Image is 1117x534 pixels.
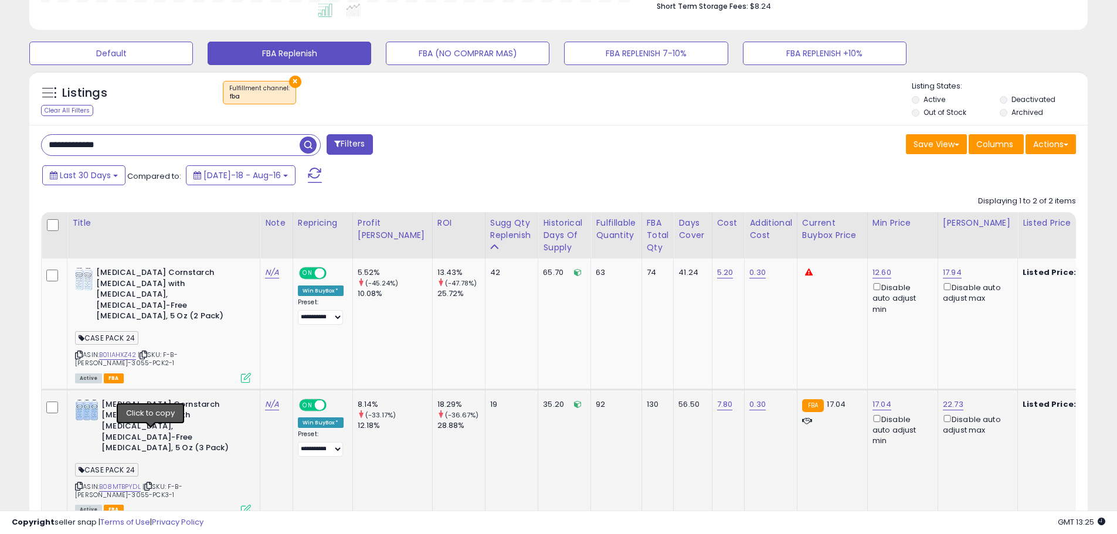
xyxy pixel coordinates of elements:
span: CASE PACK 24 [75,463,138,477]
span: All listings currently available for purchase on Amazon [75,373,102,383]
b: Listed Price: [1023,267,1076,278]
div: 12.18% [358,420,432,431]
span: | SKU: F-B-[PERSON_NAME]-3055-PCK3-1 [75,482,182,499]
span: All listings currently available for purchase on Amazon [75,505,102,515]
p: Listing States: [912,81,1088,92]
button: FBA REPLENISH +10% [743,42,906,65]
div: Days Cover [678,217,707,242]
th: Please note that this number is a calculation based on your required days of coverage and your ve... [485,212,538,259]
small: FBA [802,399,824,412]
span: OFF [325,268,344,278]
div: 13.43% [437,267,485,278]
a: N/A [265,399,279,410]
button: Columns [969,134,1024,154]
div: 35.20 [543,399,582,410]
strong: Copyright [12,516,55,528]
div: Historical Days Of Supply [543,217,586,254]
div: Cost [717,217,740,229]
span: Last 30 Days [60,169,111,181]
span: FBA [104,373,124,383]
a: N/A [265,267,279,278]
button: Default [29,42,193,65]
div: Preset: [298,298,344,325]
div: Displaying 1 to 2 of 2 items [978,196,1076,207]
a: Privacy Policy [152,516,203,528]
div: 56.50 [678,399,702,410]
div: Title [72,217,255,229]
div: Disable auto adjust min [872,413,929,447]
div: 63 [596,267,632,278]
a: B01IAHXZ42 [99,350,136,360]
a: 12.60 [872,267,891,278]
a: 0.30 [749,267,766,278]
span: ON [300,268,315,278]
a: 22.73 [943,399,963,410]
span: FBA [104,505,124,515]
div: 8.14% [358,399,432,410]
div: [PERSON_NAME] [943,217,1013,229]
div: 25.72% [437,288,485,299]
label: Active [924,94,945,104]
a: Terms of Use [100,516,150,528]
div: Sugg Qty Replenish [490,217,534,242]
b: Listed Price: [1023,399,1076,410]
div: 5.52% [358,267,432,278]
span: 2025-09-16 13:25 GMT [1058,516,1105,528]
div: Clear All Filters [41,105,93,116]
div: Disable auto adjust max [943,281,1009,304]
button: FBA (NO COMPRAR MAS) [386,42,549,65]
div: Disable auto adjust max [943,413,1009,436]
b: [MEDICAL_DATA] Cornstarch [MEDICAL_DATA] with [MEDICAL_DATA], [MEDICAL_DATA]-Free [MEDICAL_DATA],... [96,267,239,325]
div: ASIN: [75,267,251,382]
span: CASE PACK 24 [75,331,138,345]
div: 65.70 [543,267,582,278]
button: Save View [906,134,967,154]
span: [DATE]-18 - Aug-16 [203,169,281,181]
span: Compared to: [127,171,181,182]
button: Last 30 Days [42,165,125,185]
span: OFF [325,400,344,410]
button: Filters [327,134,372,155]
div: 92 [596,399,632,410]
div: Fulfillable Quantity [596,217,636,242]
div: fba [229,93,290,101]
div: Additional Cost [749,217,792,242]
div: 41.24 [678,267,702,278]
a: 5.20 [717,267,734,278]
div: Current Buybox Price [802,217,863,242]
small: (-47.78%) [445,278,477,288]
div: Preset: [298,430,344,457]
div: Note [265,217,288,229]
span: Fulfillment channel : [229,84,290,101]
div: 28.88% [437,420,485,431]
button: × [289,76,301,88]
div: 18.29% [437,399,485,410]
div: ROI [437,217,480,229]
div: 42 [490,267,529,278]
button: FBA REPLENISH 7-10% [564,42,728,65]
div: Win BuyBox * [298,285,344,296]
span: $8.24 [750,1,771,12]
div: Win BuyBox * [298,417,344,428]
div: 19 [490,399,529,410]
div: FBA Total Qty [647,217,669,254]
h5: Listings [62,85,107,101]
a: B08MTBPYDL [99,482,141,492]
a: 7.80 [717,399,733,410]
label: Deactivated [1011,94,1055,104]
div: Disable auto adjust min [872,281,929,315]
b: [MEDICAL_DATA] Cornstarch [MEDICAL_DATA] with [MEDICAL_DATA], [MEDICAL_DATA]-Free [MEDICAL_DATA],... [101,399,244,457]
div: Profit [PERSON_NAME] [358,217,427,242]
div: 130 [647,399,665,410]
span: 17.04 [827,399,846,410]
a: 17.94 [943,267,962,278]
a: 17.04 [872,399,891,410]
small: (-36.67%) [445,410,478,420]
small: (-45.24%) [365,278,398,288]
div: Min Price [872,217,933,229]
span: Columns [976,138,1013,150]
small: (-33.17%) [365,410,396,420]
a: 0.30 [749,399,766,410]
label: Archived [1011,107,1043,117]
span: ON [300,400,315,410]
